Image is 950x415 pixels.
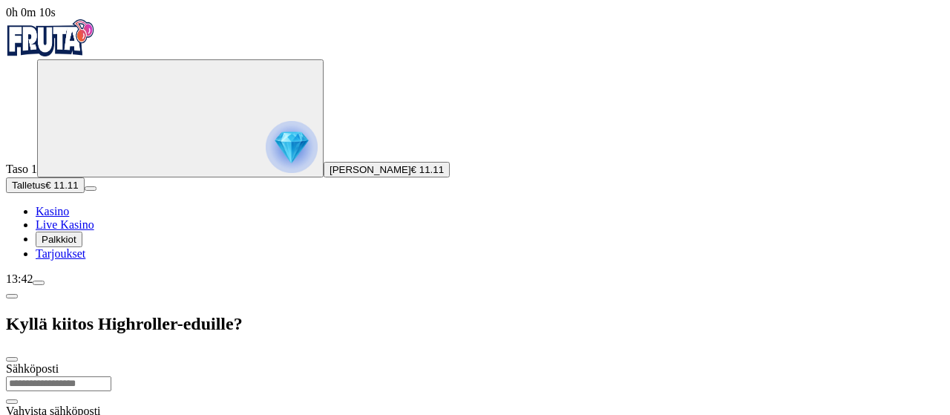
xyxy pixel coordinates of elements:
img: Fruta [6,19,95,56]
button: chevron-left icon [6,294,18,298]
a: Fruta [6,46,95,59]
span: € 11.11 [411,164,444,175]
button: Palkkiot [36,232,82,247]
button: eye icon [6,399,18,404]
button: menu [85,186,96,191]
span: 13:42 [6,272,33,285]
span: € 11.11 [45,180,78,191]
a: Tarjoukset [36,247,85,260]
span: user session time [6,6,56,19]
span: [PERSON_NAME] [330,164,411,175]
nav: Primary [6,19,944,261]
nav: Main menu [6,205,944,261]
button: close [6,357,18,362]
img: reward progress [266,121,318,173]
button: [PERSON_NAME]€ 11.11 [324,162,450,177]
a: Kasino [36,205,69,218]
button: menu [33,281,45,285]
label: Sähköposti [6,362,59,375]
button: reward progress [37,59,324,177]
h2: Kyllä kiitos Highroller-eduille? [6,314,944,334]
span: Taso 1 [6,163,37,175]
span: Talletus [12,180,45,191]
a: Live Kasino [36,218,94,231]
button: Talletusplus icon€ 11.11 [6,177,85,193]
span: Palkkiot [42,234,76,245]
